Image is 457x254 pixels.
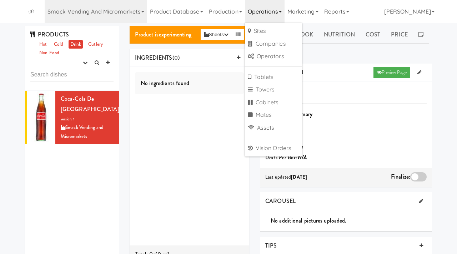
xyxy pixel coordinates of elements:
[37,40,49,49] a: Hot
[201,29,232,40] button: Sheets
[245,71,302,84] a: Tablets
[135,30,191,39] span: Product is
[135,72,244,94] div: No ingredients found
[291,26,318,44] a: Cook
[265,197,296,205] span: CAROUSEL
[86,40,105,49] a: Cutlery
[61,95,119,114] span: Coca-Cola de [GEOGRAPHIC_DATA]
[298,153,307,161] b: N/A
[265,87,427,98] p: n/a
[30,68,114,81] input: Search dishes
[386,26,413,44] a: Price
[265,110,312,118] b: Marketing Summary
[265,241,277,250] span: TIPS
[245,38,302,50] a: Companies
[25,5,37,18] img: Micromart
[318,26,360,44] a: Nutrition
[265,120,427,130] p: n/a
[37,49,61,58] a: Non-Food
[245,121,302,134] a: Assets
[245,50,302,63] a: Operators
[245,25,302,38] a: Sites
[245,109,302,121] a: Mates
[265,174,307,180] span: Last updated
[245,142,302,155] a: Vision Orders
[52,40,65,49] a: Cold
[291,174,307,180] b: [DATE]
[69,40,83,49] a: Drink
[30,30,69,39] span: PRODUCTS
[245,96,302,109] a: Cabinets
[61,123,114,141] div: Smack Vending and Micromarkets
[135,54,172,62] span: INGREDIENTS
[61,116,75,122] span: version: 1
[159,30,191,39] b: experimenting
[25,91,119,144] li: Coca-Cola de [GEOGRAPHIC_DATA]version: 1Smack Vending and Micromarkets
[271,215,432,226] div: No additional pictures uploaded.
[360,26,386,44] a: Cost
[265,153,307,161] i: Units Per Box:
[172,54,180,62] span: (0)
[391,173,410,181] span: Finalize:
[245,83,302,96] a: Towers
[373,67,410,78] a: Preview Page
